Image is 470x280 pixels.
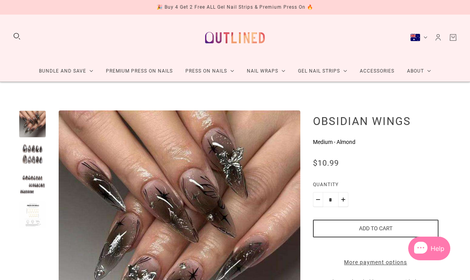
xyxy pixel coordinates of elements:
a: Cart [449,33,457,42]
a: About [401,61,437,82]
div: 🎉 Buy 4 Get 2 Free ALL Gel Nail Strips & Premium Press On 🔥 [157,3,313,11]
a: Premium Press On Nails [100,61,179,82]
a: Nail Wraps [241,61,292,82]
a: Account [434,33,442,42]
a: Gel Nail Strips [292,61,353,82]
a: Press On Nails [179,61,241,82]
button: Minus [313,192,323,207]
span: $10.99 [313,158,339,168]
button: Plus [338,192,348,207]
a: More payment options [313,258,439,267]
button: Search [13,32,21,41]
p: Medium - Almond [313,138,439,146]
button: Add to cart [313,220,439,237]
a: Accessories [353,61,401,82]
a: Bundle and Save [33,61,100,82]
label: Quantity [313,181,439,192]
a: Outlined [200,21,270,54]
h1: Obsidian Wings [313,114,439,128]
button: Australia [410,34,427,41]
